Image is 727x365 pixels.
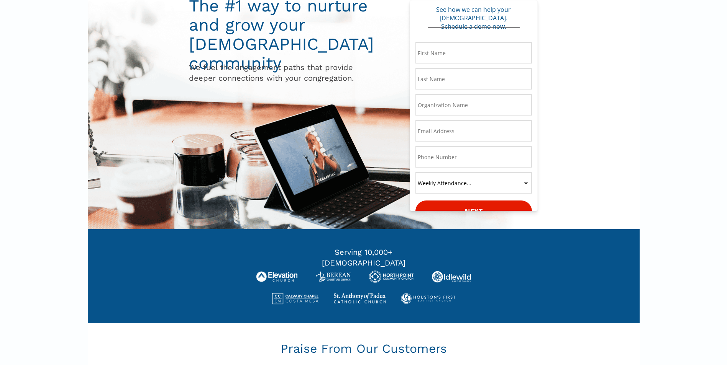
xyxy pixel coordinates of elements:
[189,63,354,83] span: We fuel the engagement paths that provide deeper connections with your congregation.
[415,68,532,90] input: Last Name
[281,341,447,356] span: Praise From Our Customers
[415,200,532,222] button: Next
[436,5,511,22] span: See how we can help your [DEMOGRAPHIC_DATA].
[415,146,532,168] input: Phone Number
[415,42,532,64] input: First Name
[415,120,532,142] input: Email Address
[322,248,405,267] span: Serving 10,000+ [DEMOGRAPHIC_DATA]
[415,94,532,116] input: Organization Name
[441,22,506,31] span: Schedule a demo now.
